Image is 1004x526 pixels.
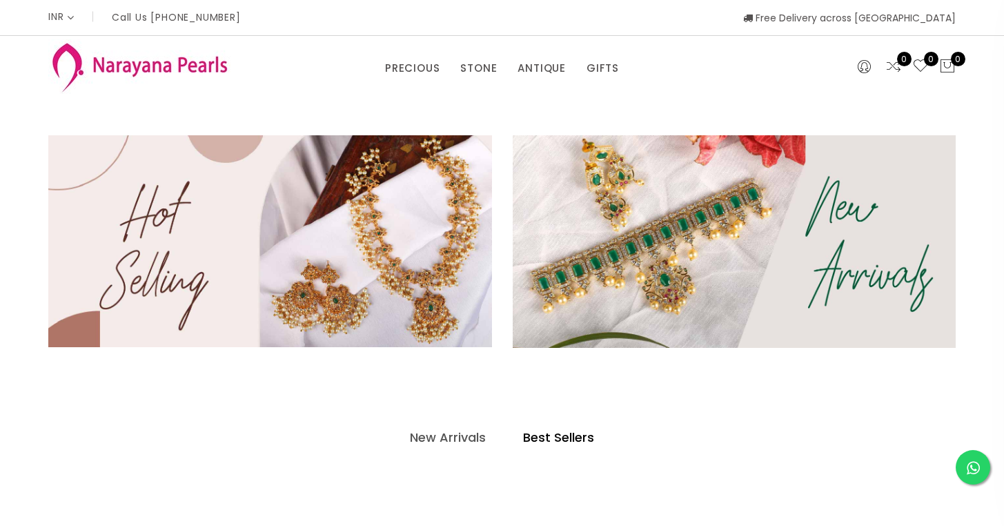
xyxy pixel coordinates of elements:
a: 0 [912,58,929,76]
a: STONE [460,58,497,79]
p: Call Us [PHONE_NUMBER] [112,12,241,22]
span: 0 [951,52,965,66]
span: Free Delivery across [GEOGRAPHIC_DATA] [743,11,956,25]
a: GIFTS [587,58,619,79]
a: 0 [885,58,902,76]
h4: New Arrivals [410,429,486,446]
span: 0 [897,52,912,66]
button: 0 [939,58,956,76]
a: ANTIQUE [518,58,566,79]
span: 0 [924,52,938,66]
h4: Best Sellers [523,429,594,446]
a: PRECIOUS [385,58,440,79]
